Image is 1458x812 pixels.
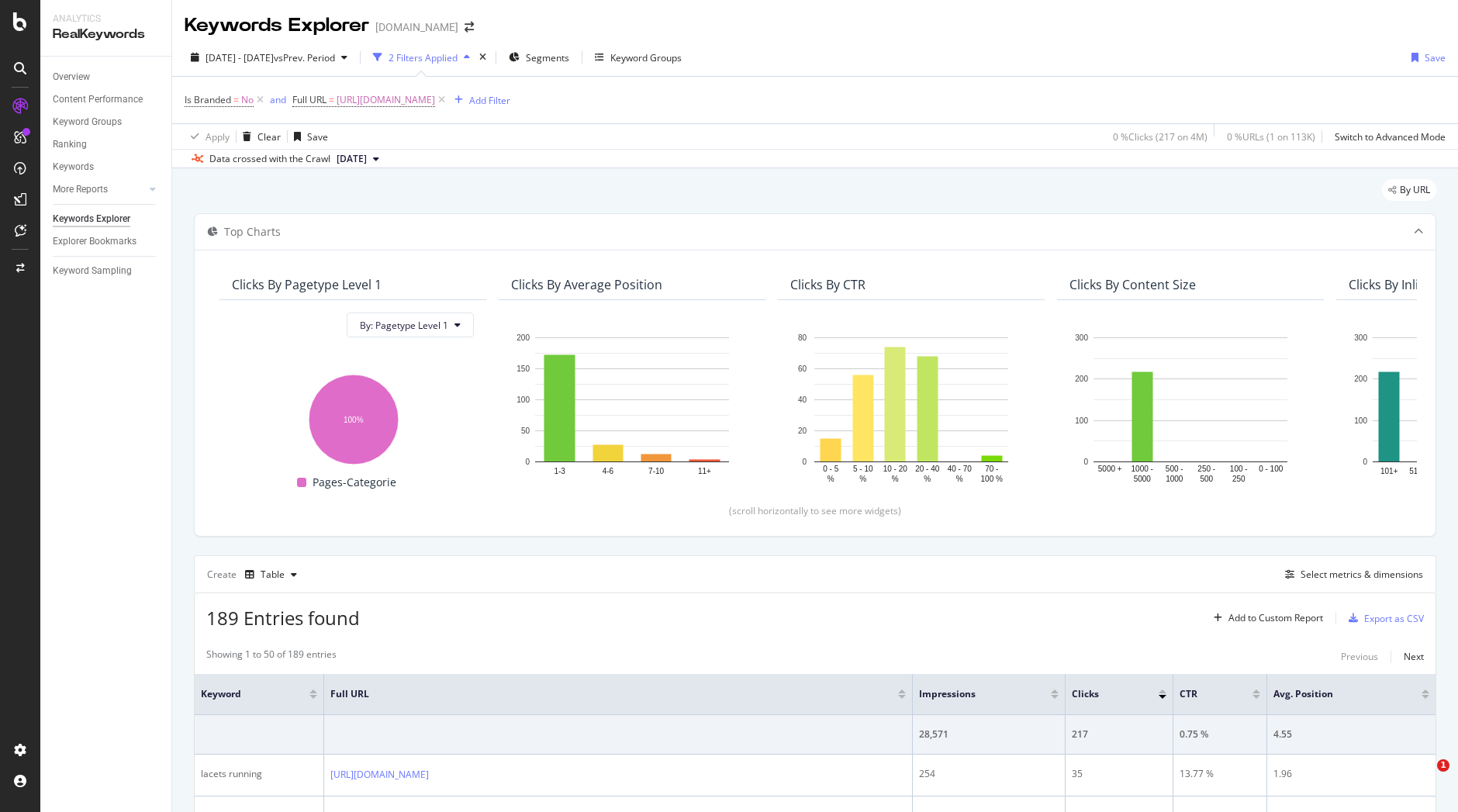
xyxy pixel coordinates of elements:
[53,181,145,198] a: More Reports
[1072,727,1166,741] div: 217
[1075,416,1088,425] text: 100
[232,367,474,467] svg: A chart.
[915,465,940,473] text: 20 - 40
[1404,648,1424,666] button: Next
[1134,475,1152,483] text: 5000
[1075,375,1088,384] text: 200
[1098,465,1122,473] text: 5000 +
[1166,475,1183,483] text: 1000
[1230,465,1248,473] text: 100 -
[53,136,87,153] div: Ranking
[798,427,807,435] text: 20
[1279,565,1423,584] button: Select metrics & dimensions
[213,504,1417,517] div: (scroll horizontally to see more widgets)
[798,396,807,404] text: 40
[274,51,335,64] span: vs Prev. Period
[53,136,161,153] a: Ranking
[53,114,161,130] a: Keyword Groups
[53,181,108,198] div: More Reports
[521,427,530,435] text: 50
[53,211,130,227] div: Keywords Explorer
[53,114,122,130] div: Keyword Groups
[1354,375,1367,384] text: 200
[1409,467,1434,475] text: 51-100
[469,94,510,107] div: Add Filter
[53,26,159,43] div: RealKeywords
[1180,687,1229,701] span: CTR
[1132,465,1153,473] text: 1000 -
[603,467,614,475] text: 4-6
[53,159,161,175] a: Keywords
[53,263,132,279] div: Keyword Sampling
[1425,51,1446,64] div: Save
[330,687,875,701] span: Full URL
[1342,606,1424,631] button: Export as CSV
[1228,613,1323,623] div: Add to Custom Report
[802,458,807,466] text: 0
[1075,333,1088,342] text: 300
[1180,767,1260,781] div: 13.77 %
[853,465,873,473] text: 5 - 10
[511,277,662,292] div: Clicks By Average Position
[389,51,458,64] div: 2 Filters Applied
[610,51,682,64] div: Keyword Groups
[1382,179,1436,201] div: legacy label
[53,12,159,26] div: Analytics
[698,467,711,475] text: 11+
[1069,277,1196,292] div: Clicks By Content Size
[892,475,899,483] text: %
[375,19,458,35] div: [DOMAIN_NAME]
[232,277,382,292] div: Clicks By Pagetype Level 1
[53,92,143,108] div: Content Performance
[1232,475,1246,483] text: 250
[53,211,161,227] a: Keywords Explorer
[1349,277,1439,292] div: Clicks By Inlinks
[790,277,865,292] div: Clicks By CTR
[919,767,1059,781] div: 254
[859,475,866,483] text: %
[1301,568,1423,581] div: Select metrics & dimensions
[503,45,575,70] button: Segments
[1437,759,1449,772] span: 1
[337,152,367,166] span: 2025 Aug. 31st
[201,767,317,781] div: lacets running
[292,93,326,106] span: Full URL
[1259,465,1284,473] text: 0 - 100
[257,130,281,143] div: Clear
[1341,650,1378,663] div: Previous
[1335,130,1446,143] div: Switch to Advanced Mode
[517,365,530,373] text: 150
[185,12,369,39] div: Keywords Explorer
[53,233,136,250] div: Explorer Bookmarks
[589,45,688,70] button: Keyword Groups
[798,365,807,373] text: 60
[919,687,1028,701] span: Impressions
[1405,45,1446,70] button: Save
[206,648,337,666] div: Showing 1 to 50 of 189 entries
[554,467,565,475] text: 1-3
[1404,650,1424,663] div: Next
[239,562,303,587] button: Table
[1197,465,1215,473] text: 250 -
[981,475,1003,483] text: 100 %
[53,263,161,279] a: Keyword Sampling
[1354,333,1367,342] text: 300
[1405,759,1442,796] iframe: Intercom live chat
[1200,475,1213,483] text: 500
[53,233,161,250] a: Explorer Bookmarks
[924,475,931,483] text: %
[1180,727,1260,741] div: 0.75 %
[330,767,429,783] a: [URL][DOMAIN_NAME]
[185,45,354,70] button: [DATE] - [DATE]vsPrev. Period
[648,467,664,475] text: 7-10
[1166,465,1183,473] text: 500 -
[1363,458,1367,466] text: 0
[261,570,285,579] div: Table
[53,69,90,85] div: Overview
[307,130,328,143] div: Save
[1380,467,1398,475] text: 101+
[185,93,231,106] span: Is Branded
[233,93,239,106] span: =
[1273,687,1398,701] span: Avg. Position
